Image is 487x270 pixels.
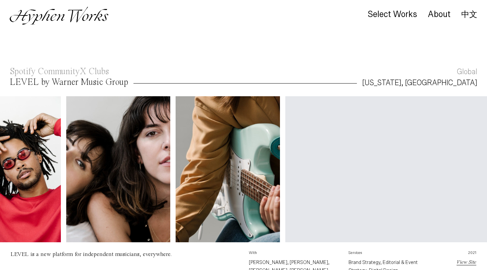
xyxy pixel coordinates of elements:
[368,10,417,19] div: Select Works
[349,250,437,258] p: Services
[461,11,477,18] a: 中文
[10,78,128,87] div: LEVEL by Warner Music Group
[428,11,451,18] a: About
[10,67,109,76] div: Spotify CommunityX Clubs
[457,66,477,77] div: Global
[457,260,476,265] a: View Site
[10,7,108,25] img: Hyphen Works
[368,11,417,18] a: Select Works
[428,10,451,19] div: About
[448,250,476,258] p: 2021
[249,250,338,258] p: With
[176,96,280,242] img: 04afe965-357a-49f6-b63a-e04f5a5a2770_48-hyphen-works.jpg
[11,251,172,257] div: LEVEL is a new platform for independent musicians, everywhere.
[362,78,477,88] div: [US_STATE], [GEOGRAPHIC_DATA]
[66,96,171,242] img: 1331a89e-f463-4ba4-b830-2a99f878a646_50-hyphen-works.jpg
